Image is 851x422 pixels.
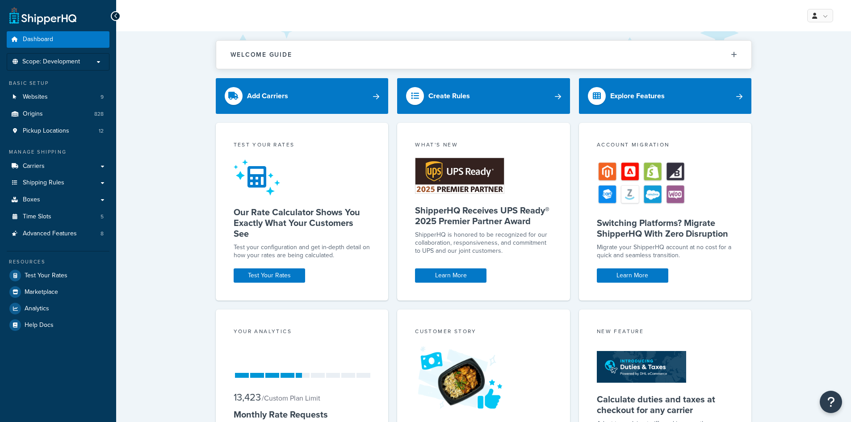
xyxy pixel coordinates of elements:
[101,213,104,221] span: 5
[22,58,80,66] span: Scope: Development
[25,272,67,280] span: Test Your Rates
[23,110,43,118] span: Origins
[234,243,371,259] div: Test your configuration and get in-depth detail on how your rates are being calculated.
[7,267,109,284] a: Test Your Rates
[23,93,48,101] span: Websites
[7,106,109,122] a: Origins828
[597,268,668,283] a: Learn More
[597,394,734,415] h5: Calculate duties and taxes at checkout for any carrier
[597,243,734,259] div: Migrate your ShipperHQ account at no cost for a quick and seamless transition.
[7,123,109,139] li: Pickup Locations
[415,141,552,151] div: What's New
[415,205,552,226] h5: ShipperHQ Receives UPS Ready® 2025 Premier Partner Award
[216,41,751,69] button: Welcome Guide
[7,226,109,242] li: Advanced Features
[101,230,104,238] span: 8
[7,209,109,225] li: Time Slots
[23,127,69,135] span: Pickup Locations
[101,93,104,101] span: 9
[99,127,104,135] span: 12
[7,106,109,122] li: Origins
[7,79,109,87] div: Basic Setup
[597,327,734,338] div: New Feature
[7,148,109,156] div: Manage Shipping
[247,90,288,102] div: Add Carriers
[23,163,45,170] span: Carriers
[25,288,58,296] span: Marketplace
[234,409,371,420] h5: Monthly Rate Requests
[216,78,389,114] a: Add Carriers
[610,90,665,102] div: Explore Features
[231,51,292,58] h2: Welcome Guide
[25,322,54,329] span: Help Docs
[597,141,734,151] div: Account Migration
[234,268,305,283] a: Test Your Rates
[7,158,109,175] a: Carriers
[234,390,261,405] span: 13,423
[597,217,734,239] h5: Switching Platforms? Migrate ShipperHQ With Zero Disruption
[23,36,53,43] span: Dashboard
[94,110,104,118] span: 828
[415,231,552,255] p: ShipperHQ is honored to be recognized for our collaboration, responsiveness, and commitment to UP...
[415,268,486,283] a: Learn More
[7,301,109,317] a: Analytics
[397,78,570,114] a: Create Rules
[415,327,552,338] div: Customer Story
[7,226,109,242] a: Advanced Features8
[234,327,371,338] div: Your Analytics
[262,393,320,403] small: / Custom Plan Limit
[7,192,109,208] a: Boxes
[23,196,40,204] span: Boxes
[820,391,842,413] button: Open Resource Center
[25,305,49,313] span: Analytics
[7,284,109,300] a: Marketplace
[7,89,109,105] a: Websites9
[234,207,371,239] h5: Our Rate Calculator Shows You Exactly What Your Customers See
[7,89,109,105] li: Websites
[7,123,109,139] a: Pickup Locations12
[428,90,470,102] div: Create Rules
[23,179,64,187] span: Shipping Rules
[7,317,109,333] a: Help Docs
[7,209,109,225] a: Time Slots5
[579,78,752,114] a: Explore Features
[23,230,77,238] span: Advanced Features
[234,141,371,151] div: Test your rates
[7,175,109,191] a: Shipping Rules
[7,31,109,48] a: Dashboard
[23,213,51,221] span: Time Slots
[7,258,109,266] div: Resources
